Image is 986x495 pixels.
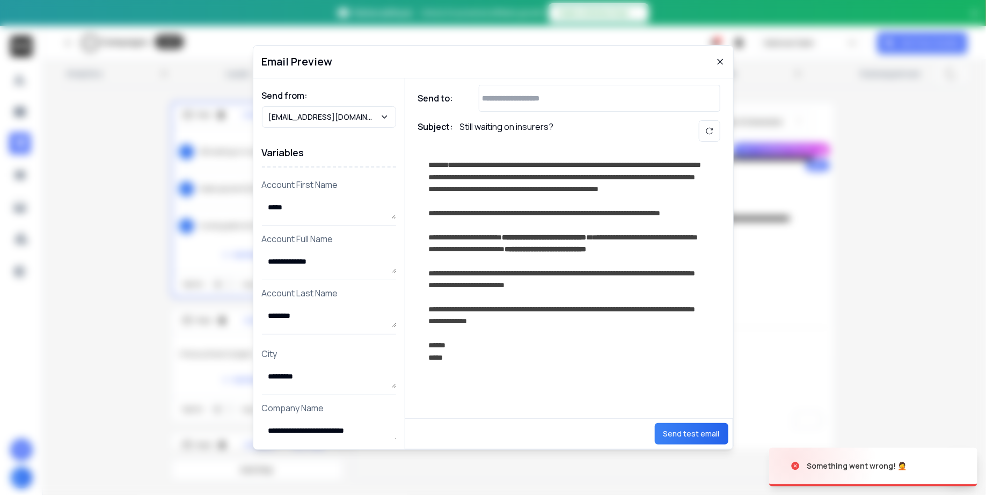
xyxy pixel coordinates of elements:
img: image [769,437,877,495]
p: City [262,347,396,360]
p: Company Name [262,402,396,414]
p: Account Last Name [262,287,396,300]
h1: Send from: [262,89,396,102]
p: [EMAIL_ADDRESS][DOMAIN_NAME] [269,112,380,122]
h1: Email Preview [262,54,333,69]
p: Account Full Name [262,232,396,245]
h1: Send to: [418,92,461,105]
div: Something went wrong! 🤦 [807,461,907,471]
h1: Variables [262,139,396,168]
p: Still waiting on insurers? [460,120,554,142]
p: Account First Name [262,178,396,191]
button: Send test email [655,423,728,445]
h1: Subject: [418,120,454,142]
